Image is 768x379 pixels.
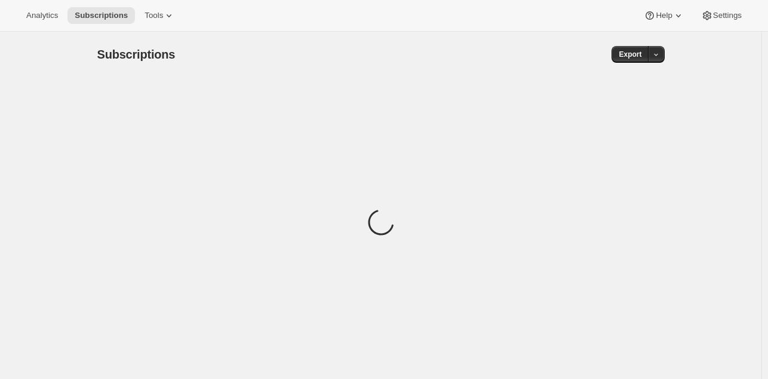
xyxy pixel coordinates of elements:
button: Help [637,7,691,24]
span: Subscriptions [75,11,128,20]
span: Settings [713,11,742,20]
span: Export [619,50,641,59]
button: Export [612,46,649,63]
button: Analytics [19,7,65,24]
span: Subscriptions [97,48,176,61]
span: Tools [145,11,163,20]
button: Subscriptions [67,7,135,24]
span: Analytics [26,11,58,20]
button: Tools [137,7,182,24]
span: Help [656,11,672,20]
button: Settings [694,7,749,24]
